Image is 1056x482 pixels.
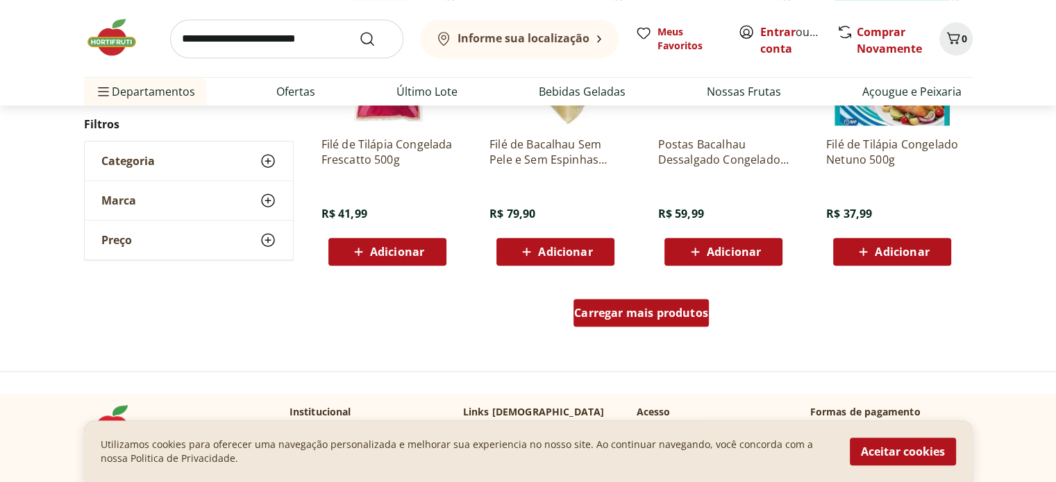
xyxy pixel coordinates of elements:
button: Carrinho [939,22,973,55]
a: Postas Bacalhau Dessalgado Congelado Riberalves 800G [657,137,789,167]
a: Nossas Frutas [707,83,781,100]
span: ou [760,24,822,57]
span: Marca [101,194,136,208]
span: R$ 37,99 [826,206,872,221]
a: Carregar mais produtos [573,299,709,332]
a: Filé de Tilápia Congelado Netuno 500g [826,137,958,167]
button: Submit Search [359,31,392,47]
span: Meus Favoritos [657,25,721,53]
img: Hortifruti [84,405,153,447]
a: Filé de Tilápia Congelada Frescatto 500g [321,137,453,167]
p: Acesso [637,405,671,419]
span: Adicionar [875,246,929,257]
a: Criar conta [760,24,837,56]
p: Utilizamos cookies para oferecer uma navegação personalizada e melhorar sua experiencia no nosso ... [101,438,833,465]
input: search [170,19,403,58]
button: Adicionar [328,238,446,266]
span: Adicionar [538,246,592,257]
span: Adicionar [707,246,761,257]
button: Adicionar [496,238,614,266]
span: Carregar mais produtos [574,307,708,318]
button: Adicionar [664,238,782,266]
b: Informe sua localização [458,31,589,46]
a: Entrar [760,24,796,40]
img: Hortifruti [84,17,153,58]
a: Açougue e Peixaria [862,83,962,100]
span: R$ 79,90 [489,206,535,221]
button: Menu [95,75,112,108]
a: Meus Favoritos [635,25,721,53]
button: Preço [85,221,293,260]
button: Categoria [85,142,293,181]
button: Marca [85,182,293,221]
span: Departamentos [95,75,195,108]
a: Comprar Novamente [857,24,922,56]
p: Links [DEMOGRAPHIC_DATA] [463,405,605,419]
button: Aceitar cookies [850,438,956,465]
button: Adicionar [833,238,951,266]
span: Categoria [101,155,155,169]
h2: Filtros [84,111,294,139]
p: Institucional [290,405,351,419]
a: Bebidas Geladas [539,83,626,100]
p: Formas de pagamento [810,405,973,419]
a: Último Lote [396,83,458,100]
span: Adicionar [370,246,424,257]
a: Filé de Bacalhau Sem Pele e Sem Espinhas Salgado Oceani Unidade [489,137,621,167]
span: 0 [962,32,967,45]
span: Preço [101,234,132,248]
span: R$ 41,99 [321,206,367,221]
button: Informe sua localização [420,19,619,58]
a: Ofertas [276,83,315,100]
span: R$ 59,99 [657,206,703,221]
